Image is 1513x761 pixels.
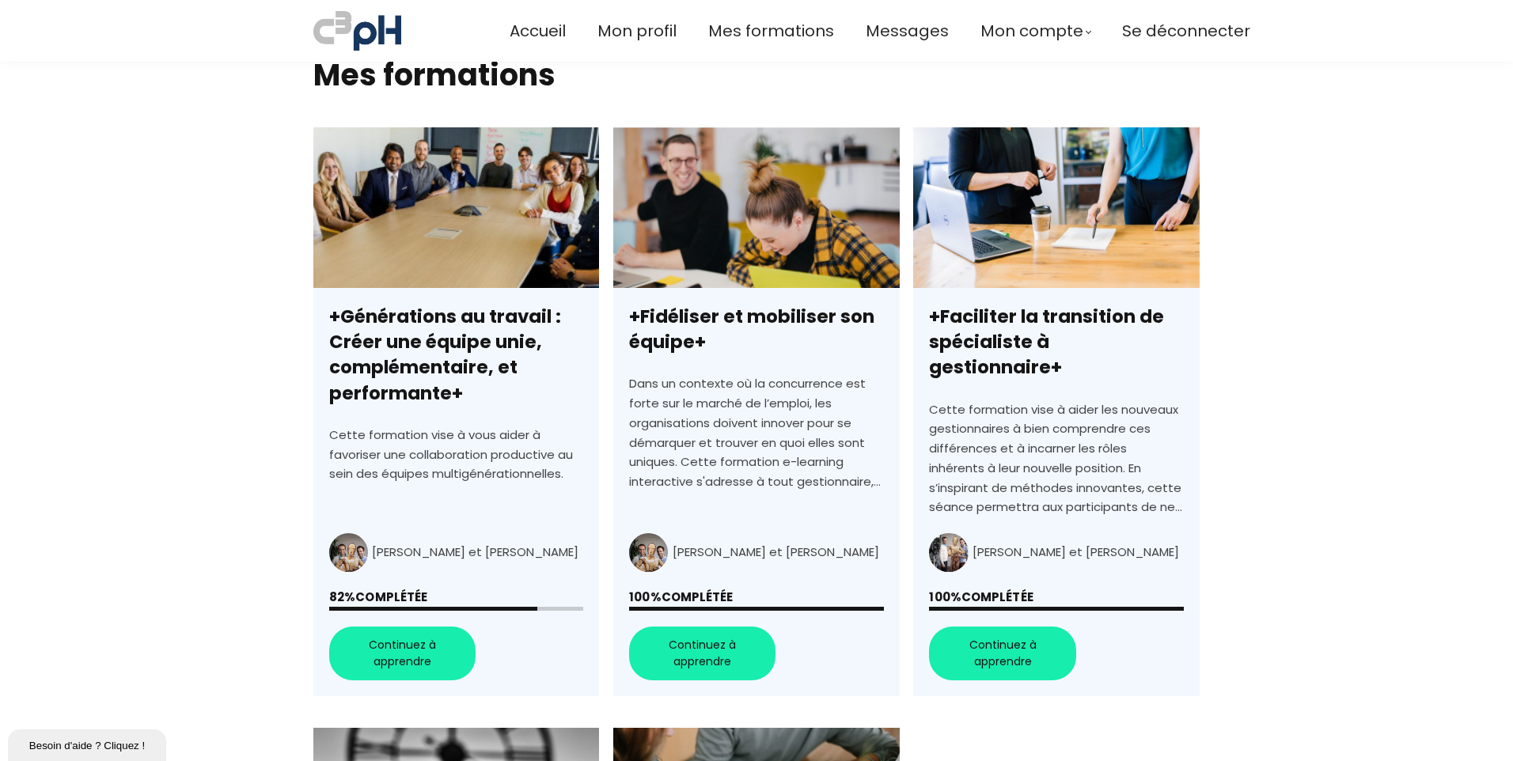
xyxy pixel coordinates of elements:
[510,18,566,44] a: Accueil
[597,18,677,44] a: Mon profil
[8,726,169,761] iframe: chat widget
[1122,18,1250,44] a: Se déconnecter
[708,18,834,44] a: Mes formations
[866,18,949,44] a: Messages
[313,8,401,54] img: a70bc7685e0efc0bd0b04b3506828469.jpeg
[980,18,1083,44] span: Mon compte
[313,55,1200,95] h2: Mes formations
